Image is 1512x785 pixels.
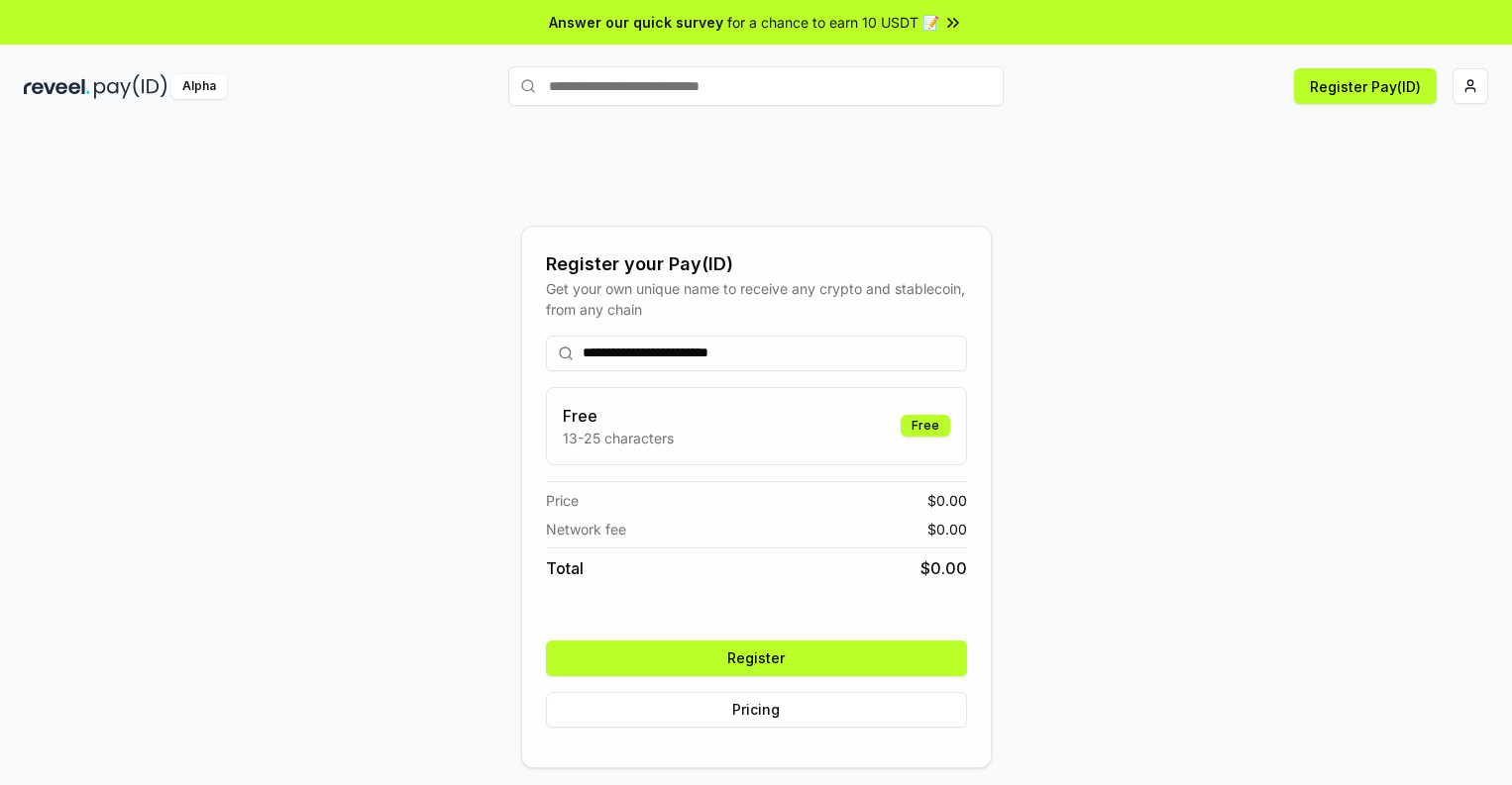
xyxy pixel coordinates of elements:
[920,556,967,580] span: $ 0.00
[546,490,579,511] span: Price
[927,490,967,511] span: $ 0.00
[901,415,950,437] div: Free
[546,640,967,676] button: Register
[563,428,674,448] p: 13-25 characters
[1294,68,1437,104] button: Register Pay(ID)
[546,692,967,728] button: Pricing
[546,250,967,278] div: Register your Pay(ID)
[24,74,90,99] img: reveel_dark
[546,556,584,580] span: Total
[549,12,723,33] span: Answer our quick survey
[171,74,227,99] div: Alpha
[546,278,967,320] div: Get your own unique name to receive any crypto and stablecoin, from any chain
[927,519,967,540] span: $ 0.00
[563,404,674,428] h3: Free
[94,74,167,99] img: pay_id
[546,519,626,540] span: Network fee
[727,12,939,33] span: for a chance to earn 10 USDT 📝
